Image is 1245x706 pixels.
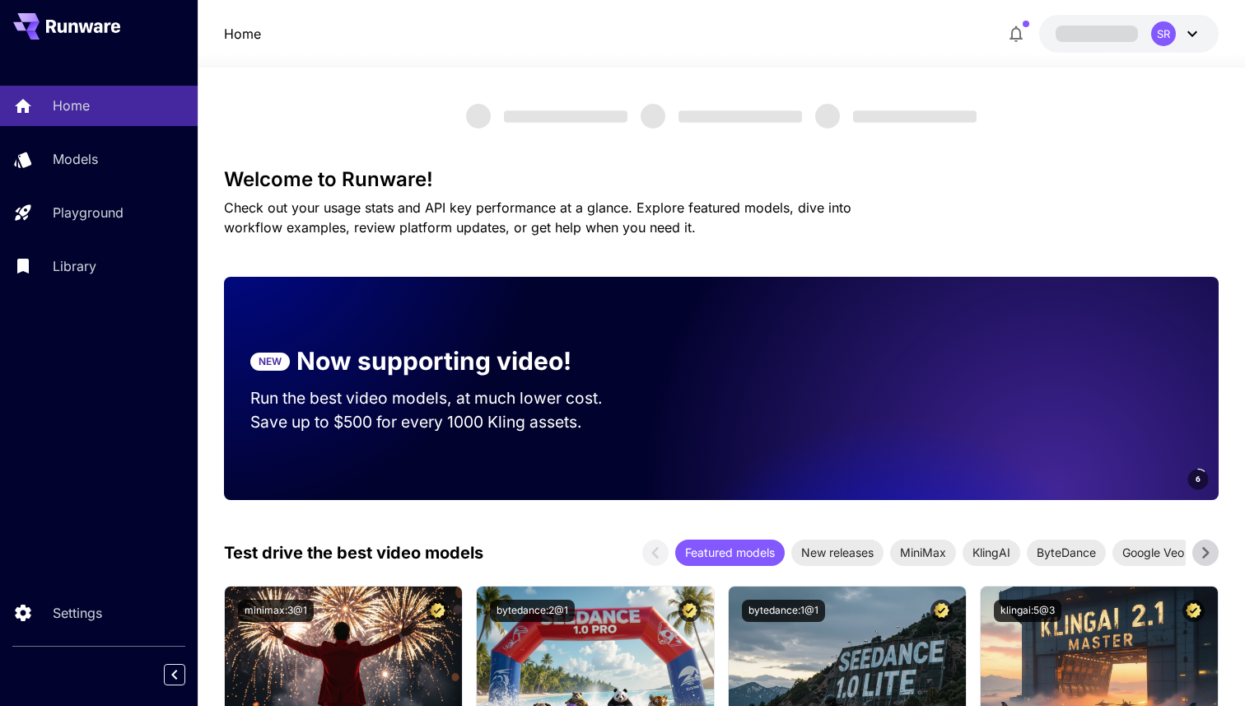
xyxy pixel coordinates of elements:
p: Playground [53,203,124,222]
button: minimax:3@1 [238,600,314,622]
p: Test drive the best video models [224,540,483,565]
div: Featured models [675,540,785,566]
p: Library [53,256,96,276]
p: Run the best video models, at much lower cost. [250,386,634,410]
div: MiniMax [890,540,956,566]
div: New releases [791,540,884,566]
button: Certified Model – Vetted for best performance and includes a commercial license. [678,600,701,622]
span: ByteDance [1027,544,1106,561]
div: KlingAI [963,540,1020,566]
p: Now supporting video! [296,343,571,380]
p: Settings [53,603,102,623]
div: Google Veo [1112,540,1194,566]
p: Home [53,96,90,115]
span: Featured models [675,544,785,561]
div: Collapse sidebar [176,660,198,690]
p: NEW [259,354,282,369]
span: KlingAI [963,544,1020,561]
span: Google Veo [1112,544,1194,561]
button: Collapse sidebar [164,664,185,685]
span: New releases [791,544,884,561]
span: MiniMax [890,544,956,561]
p: Save up to $500 for every 1000 Kling assets. [250,410,634,434]
span: Check out your usage stats and API key performance at a glance. Explore featured models, dive int... [224,199,851,236]
nav: breadcrumb [224,24,261,44]
a: Home [224,24,261,44]
p: Models [53,149,98,169]
button: bytedance:1@1 [742,600,825,622]
button: Certified Model – Vetted for best performance and includes a commercial license. [930,600,953,622]
div: ByteDance [1027,540,1106,566]
button: SR [1039,15,1219,53]
h3: Welcome to Runware! [224,168,1219,191]
button: bytedance:2@1 [490,600,575,622]
button: Certified Model – Vetted for best performance and includes a commercial license. [427,600,449,622]
div: SR [1151,21,1176,46]
span: 6 [1196,473,1201,485]
button: klingai:5@3 [994,600,1061,622]
button: Certified Model – Vetted for best performance and includes a commercial license. [1182,600,1205,622]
